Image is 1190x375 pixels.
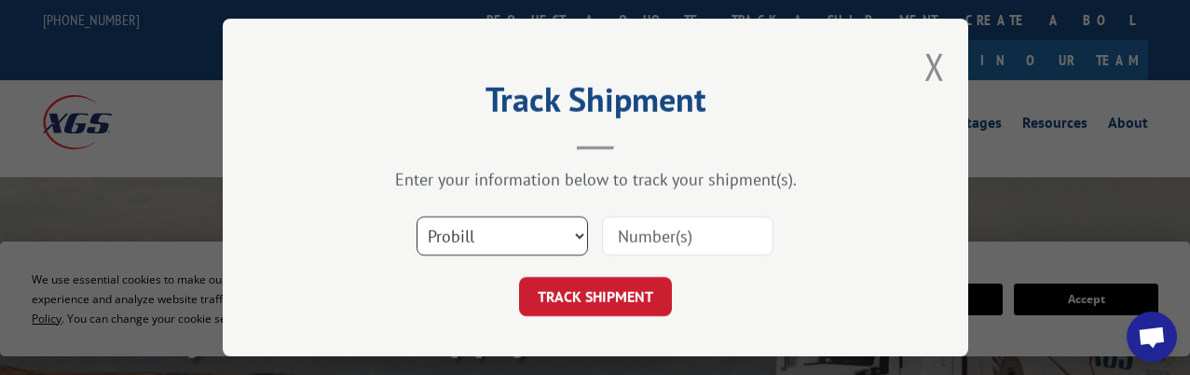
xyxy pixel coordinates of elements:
button: TRACK SHIPMENT [519,277,672,316]
div: Enter your information below to track your shipment(s). [316,169,875,190]
button: Close modal [924,42,945,91]
input: Number(s) [602,216,773,256]
div: Open chat [1127,312,1177,362]
h2: Track Shipment [316,87,875,122]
